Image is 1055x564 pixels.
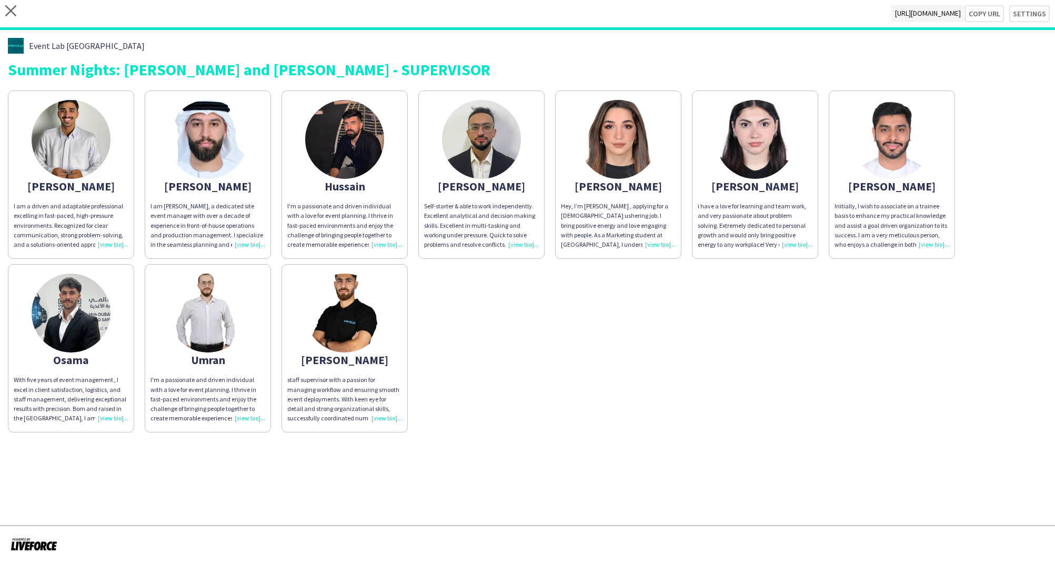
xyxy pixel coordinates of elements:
[561,182,676,191] div: [PERSON_NAME]
[424,182,539,191] div: [PERSON_NAME]
[168,274,247,352] img: thumb-0d363c68-fc8f-4df9-819f-3763df210358.jpg
[891,5,965,22] span: [URL][DOMAIN_NAME]
[287,202,402,249] div: I'm a passionate and driven individual with a love for event planning. I thrive in fast-paced env...
[150,182,265,191] div: [PERSON_NAME]
[835,202,949,249] div: Initially, I wish to associate on a trainee basis to enhance my practical knowledge and assist a ...
[29,41,145,51] span: Event Lab [GEOGRAPHIC_DATA]
[835,182,949,191] div: [PERSON_NAME]
[11,537,57,551] img: Powered by Liveforce
[852,100,931,179] img: thumb-6577fdbb30fe8.jpeg
[8,62,1047,77] div: Summer Nights: [PERSON_NAME] and [PERSON_NAME] - SUPERVISOR
[442,100,521,179] img: thumb-685c13209b324.jpeg
[698,182,812,191] div: [PERSON_NAME]
[14,202,128,249] div: I am a driven and adaptable professional excelling in fast-paced, high-pressure environments. Rec...
[287,355,402,365] div: [PERSON_NAME]
[14,182,128,191] div: [PERSON_NAME]
[168,100,247,179] img: thumb-624de63a525ee.jpeg
[965,5,1004,22] button: Copy url
[305,100,384,179] img: thumb-2515096a-1237-4e11-847e-ef6f4d90c0ca.jpg
[14,355,128,365] div: Osama
[150,375,265,423] div: I'm a passionate and driven individual with a love for event planning. I thrive in fast-paced env...
[150,202,265,249] div: I am [PERSON_NAME], a dedicated site event manager with over a decade of experience in front-of-h...
[716,100,795,179] img: thumb-6658ca2796341.jpg
[8,38,24,54] img: thumb-788d4e14-89f6-4e38-adc6-b433d1454684.jpg
[14,375,128,423] div: With five years of event management , I excel in client satisfaction, logistics, and staff manage...
[698,202,812,249] div: i have a love for learning and team work, and very passionate about problem solving. Extremely de...
[1009,5,1050,22] button: Settings
[287,375,402,423] div: staff supervisor with a passion for managing workflow and ensuring smooth event deployments. With...
[32,100,110,179] img: thumb-7eae3a64-1936-4c47-b420-506e1c26dae9.jpg
[287,182,402,191] div: Hussain
[561,202,676,249] div: Hey, I’m [PERSON_NAME] , applying for a [DEMOGRAPHIC_DATA] ushering job. I bring positive energy ...
[305,274,384,352] img: thumb-c4d49edf-802d-4ecd-bd76-880d22f284a0.png
[579,100,658,179] img: thumb-6630ecba69d65.jpeg
[150,355,265,365] div: Umran
[32,274,110,352] img: thumb-680fa1ea52b11.jpeg
[424,202,539,249] div: Self-starter & able to work independently. Excellent analytical and decision making skills. Excel...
